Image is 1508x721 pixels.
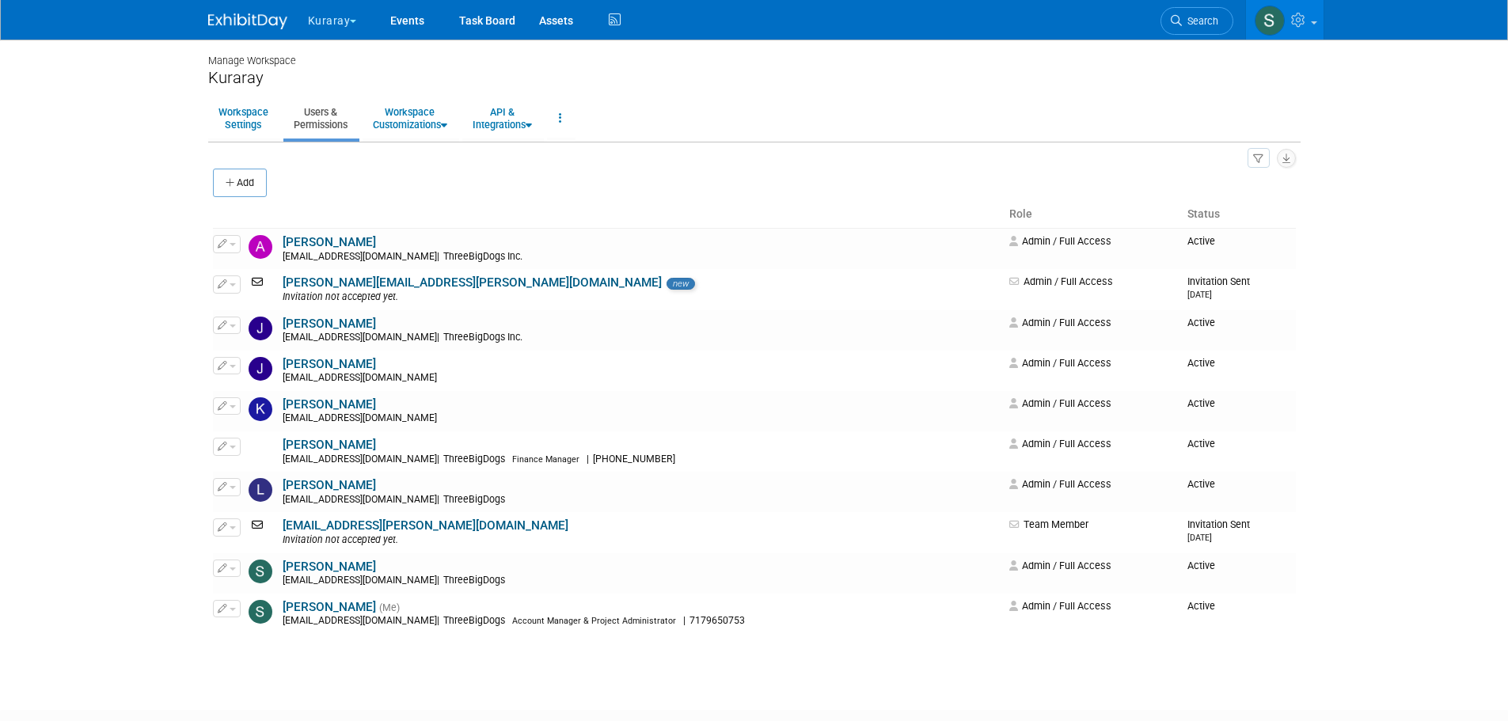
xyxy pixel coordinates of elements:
span: | [437,575,439,586]
img: Karla Harris [249,397,272,421]
a: [PERSON_NAME] [283,317,376,331]
div: Invitation not accepted yet. [283,534,1000,547]
span: Search [1182,15,1218,27]
span: Account Manager & Project Administrator [512,616,676,626]
span: | [437,332,439,343]
span: ThreeBigDogs [439,494,510,505]
span: 7179650753 [686,615,750,626]
img: Lori Stewart [249,478,272,502]
a: [PERSON_NAME][EMAIL_ADDRESS][PERSON_NAME][DOMAIN_NAME] [283,275,662,290]
span: | [437,453,439,465]
div: Manage Workspace [208,40,1301,68]
a: [EMAIL_ADDRESS][PERSON_NAME][DOMAIN_NAME] [283,518,568,533]
span: ThreeBigDogs Inc. [439,251,527,262]
div: Invitation not accepted yet. [283,291,1000,304]
div: [EMAIL_ADDRESS][DOMAIN_NAME] [283,332,1000,344]
a: [PERSON_NAME] [283,560,376,574]
span: | [437,615,439,626]
span: | [683,615,686,626]
th: Status [1181,201,1296,228]
span: Active [1187,357,1215,369]
span: Admin / Full Access [1009,235,1111,247]
span: new [667,278,695,290]
span: Admin / Full Access [1009,478,1111,490]
span: ThreeBigDogs [439,453,510,465]
a: [PERSON_NAME] [283,478,376,492]
span: ThreeBigDogs Inc. [439,332,527,343]
span: Admin / Full Access [1009,397,1111,409]
span: [PHONE_NUMBER] [589,453,680,465]
a: WorkspaceSettings [208,99,279,138]
a: Search [1160,7,1233,35]
span: Active [1187,560,1215,571]
span: | [437,494,439,505]
span: Invitation Sent [1187,275,1250,300]
img: Art Stewart [249,235,272,259]
span: Admin / Full Access [1009,560,1111,571]
a: API &Integrations [462,99,542,138]
small: [DATE] [1187,533,1212,543]
span: ThreeBigDogs [439,615,510,626]
div: Kuraray [208,68,1301,88]
a: [PERSON_NAME] [283,397,376,412]
a: [PERSON_NAME] [283,357,376,371]
a: Users &Permissions [283,99,358,138]
span: Active [1187,478,1215,490]
img: Sam Murphy [249,560,272,583]
div: [EMAIL_ADDRESS][DOMAIN_NAME] [283,412,1000,425]
span: Finance Manager [512,454,579,465]
a: [PERSON_NAME] [283,600,376,614]
th: Role [1003,201,1180,228]
div: [EMAIL_ADDRESS][DOMAIN_NAME] [283,251,1000,264]
span: Admin / Full Access [1009,600,1111,612]
span: Active [1187,438,1215,450]
button: Add [213,169,267,197]
span: Invitation Sent [1187,518,1250,543]
span: | [587,453,589,465]
span: Active [1187,235,1215,247]
img: ExhibitDay [208,13,287,29]
div: [EMAIL_ADDRESS][DOMAIN_NAME] [283,372,1000,385]
span: ThreeBigDogs [439,575,510,586]
span: | [437,251,439,262]
img: Leigh Jergensen [249,438,272,461]
span: Admin / Full Access [1009,357,1111,369]
span: Admin / Full Access [1009,438,1111,450]
div: [EMAIL_ADDRESS][DOMAIN_NAME] [283,453,1000,466]
span: Team Member [1009,518,1088,530]
span: Active [1187,317,1215,328]
a: [PERSON_NAME] [283,438,376,452]
small: [DATE] [1187,290,1212,300]
span: Admin / Full Access [1009,317,1111,328]
span: Active [1187,600,1215,612]
a: WorkspaceCustomizations [363,99,458,138]
img: Samantha Meyers [1255,6,1285,36]
div: [EMAIL_ADDRESS][DOMAIN_NAME] [283,615,1000,628]
span: (Me) [379,602,400,613]
img: John Pennabaker [249,317,272,340]
img: Samantha Meyers [249,600,272,624]
img: Justin Newborn [249,357,272,381]
a: [PERSON_NAME] [283,235,376,249]
div: [EMAIL_ADDRESS][DOMAIN_NAME] [283,575,1000,587]
span: Active [1187,397,1215,409]
span: Admin / Full Access [1009,275,1113,287]
div: [EMAIL_ADDRESS][DOMAIN_NAME] [283,494,1000,507]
